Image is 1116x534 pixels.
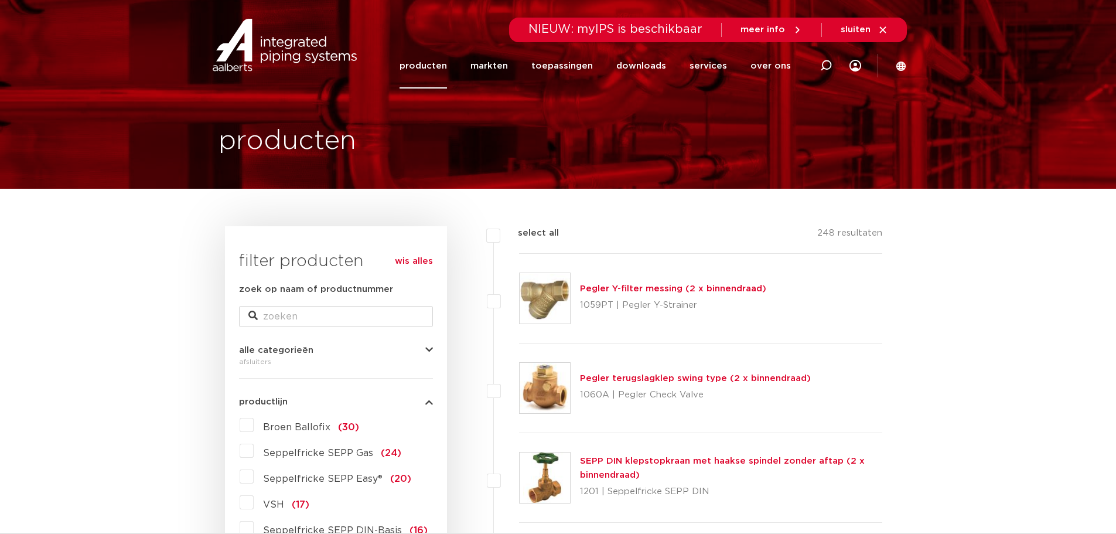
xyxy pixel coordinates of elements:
[750,43,791,89] a: over ons
[740,25,803,35] a: meer info
[580,296,766,315] p: 1059PT | Pegler Y-Strainer
[520,273,570,324] img: Thumbnail for Pegler Y-filter messing (2 x binnendraad)
[219,123,356,160] h1: producten
[263,474,383,484] span: Seppelfricke SEPP Easy®
[841,25,888,35] a: sluiten
[239,397,288,406] span: productlijn
[263,448,373,458] span: Seppelfricke SEPP Gas
[500,226,559,240] label: select all
[292,500,309,509] span: (17)
[580,374,811,383] a: Pegler terugslagklep swing type (2 x binnendraad)
[381,448,401,458] span: (24)
[528,23,702,35] span: NIEUW: myIPS is beschikbaar
[580,482,883,501] p: 1201 | Seppelfricke SEPP DIN
[239,250,433,273] h3: filter producten
[400,43,447,89] a: producten
[263,500,284,509] span: VSH
[690,43,727,89] a: services
[239,397,433,406] button: productlijn
[239,346,433,355] button: alle categorieën
[338,423,359,432] span: (30)
[740,25,785,34] span: meer info
[400,43,791,89] nav: Menu
[239,355,433,369] div: afsluiters
[239,346,313,355] span: alle categorieën
[520,453,570,503] img: Thumbnail for SEPP DIN klepstopkraan met haakse spindel zonder aftap (2 x binnendraad)
[616,43,666,89] a: downloads
[580,386,811,404] p: 1060A | Pegler Check Valve
[239,283,393,297] label: zoek op naam of productnummer
[239,306,433,327] input: zoeken
[395,254,433,268] a: wis alles
[263,423,330,432] span: Broen Ballofix
[531,43,593,89] a: toepassingen
[520,363,570,413] img: Thumbnail for Pegler terugslagklep swing type (2 x binnendraad)
[580,284,766,293] a: Pegler Y-filter messing (2 x binnendraad)
[470,43,508,89] a: markten
[817,226,882,244] p: 248 resultaten
[580,457,865,479] a: SEPP DIN klepstopkraan met haakse spindel zonder aftap (2 x binnendraad)
[390,474,411,484] span: (20)
[841,25,871,34] span: sluiten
